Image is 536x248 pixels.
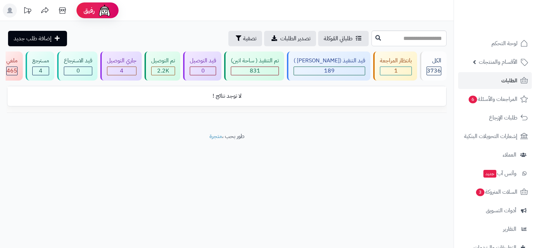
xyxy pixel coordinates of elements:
span: 0 [201,67,205,75]
div: تم التوصيل [151,57,175,65]
span: وآتس آب [483,168,516,178]
span: 4 [39,67,42,75]
span: 3 [476,188,484,196]
div: مسترجع [32,57,49,65]
div: 1 [380,67,411,75]
a: تحديثات المنصة [19,4,36,19]
span: 4 [120,67,123,75]
a: إضافة طلب جديد [8,31,67,46]
div: 0 [64,67,92,75]
span: تصدير الطلبات [280,34,310,43]
span: 0 [76,67,80,75]
div: قيد الاسترجاع [64,57,92,65]
a: تم التوصيل 2.2K [143,51,182,81]
a: بانتظار المراجعة 1 [372,51,418,81]
a: تم التنفيذ ( ساحة اتين) 831 [223,51,286,81]
span: طلباتي المُوكلة [324,34,353,43]
span: تصفية [243,34,256,43]
a: تصدير الطلبات [264,31,316,46]
td: لا توجد نتائج ! [7,87,446,106]
a: لوحة التحكم [458,35,532,52]
div: 2242 [152,67,175,75]
span: لوحة التحكم [491,39,517,48]
span: 1 [394,67,398,75]
span: التقارير [503,224,516,234]
span: إشعارات التحويلات البنكية [464,131,517,141]
span: 2.2K [157,67,169,75]
span: إضافة طلب جديد [14,34,52,43]
a: طلبات الإرجاع [458,109,532,126]
span: 3736 [427,67,441,75]
a: العملاء [458,146,532,163]
a: الطلبات [458,72,532,89]
a: قيد التنفيذ ([PERSON_NAME] ) 189 [286,51,372,81]
span: طلبات الإرجاع [489,113,517,123]
div: 189 [294,67,365,75]
span: أدوات التسويق [486,206,516,215]
span: السلات المتروكة [475,187,517,197]
span: الطلبات [501,76,517,85]
div: 831 [231,67,279,75]
span: رفيق [83,6,95,15]
a: التقارير [458,221,532,237]
div: قيد التوصيل [190,57,216,65]
a: الكل3736 [418,51,448,81]
a: إشعارات التحويلات البنكية [458,128,532,145]
div: قيد التنفيذ ([PERSON_NAME] ) [294,57,365,65]
span: 6 [469,96,477,103]
a: السلات المتروكة3 [458,184,532,200]
a: قيد الاسترجاع 0 [56,51,99,81]
span: جديد [483,170,496,178]
button: تصفية [228,31,262,46]
div: تم التنفيذ ( ساحة اتين) [231,57,279,65]
div: جاري التوصيل [107,57,136,65]
a: قيد التوصيل 0 [182,51,223,81]
img: ai-face.png [98,4,112,18]
div: 4 [107,67,136,75]
a: جاري التوصيل 4 [99,51,143,81]
a: أدوات التسويق [458,202,532,219]
span: المراجعات والأسئلة [468,94,517,104]
span: 831 [250,67,260,75]
a: مسترجع 4 [24,51,56,81]
div: 4 [33,67,49,75]
div: بانتظار المراجعة [380,57,412,65]
span: 189 [324,67,335,75]
a: طلباتي المُوكلة [318,31,369,46]
div: 0 [190,67,216,75]
a: المراجعات والأسئلة6 [458,91,532,108]
div: الكل [427,57,441,65]
div: ملغي [6,57,18,65]
a: وآتس آبجديد [458,165,532,182]
span: الأقسام والمنتجات [479,57,517,67]
span: 465 [7,67,17,75]
a: متجرة [209,132,222,140]
span: العملاء [503,150,516,160]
